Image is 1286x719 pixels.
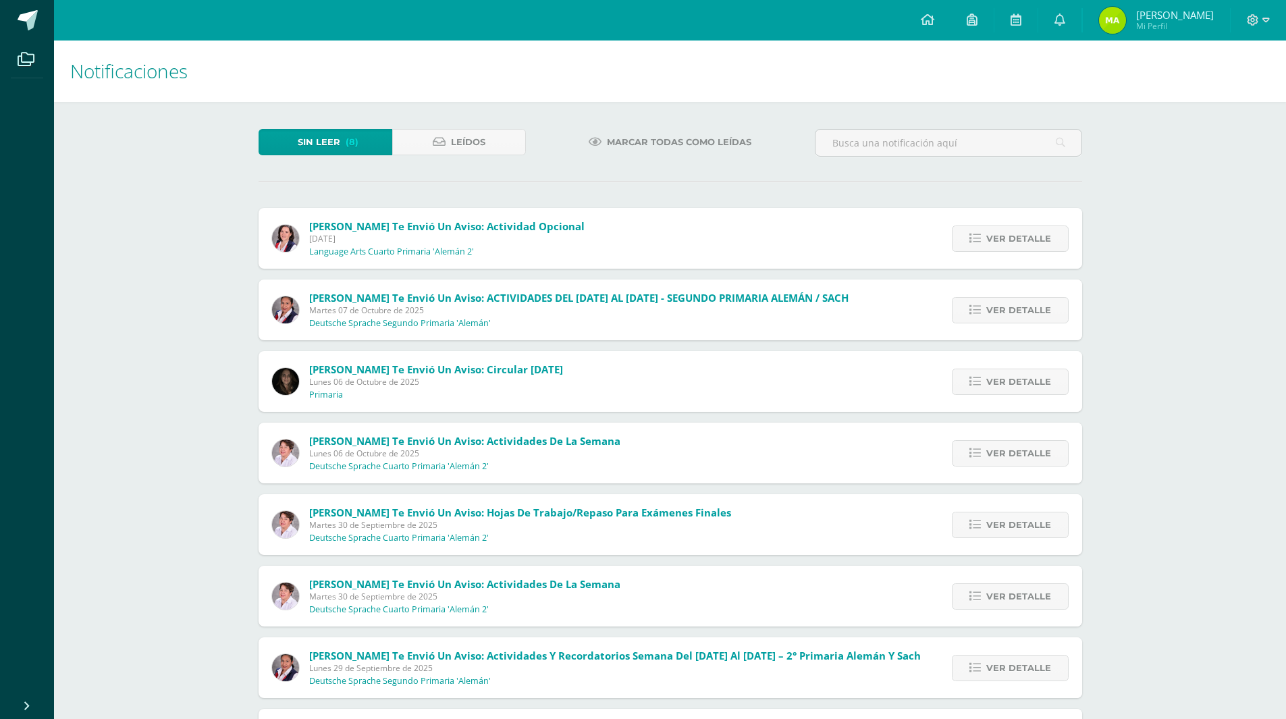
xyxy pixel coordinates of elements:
a: Leídos [392,129,526,155]
span: Martes 30 de Septiembre de 2025 [309,591,620,602]
a: Sin leer(8) [259,129,392,155]
span: [PERSON_NAME] te envió un aviso: Actividades de la semana [309,577,620,591]
span: Marcar todas como leídas [607,130,751,155]
p: Deutsche Sprache Segundo Primaria 'Alemán' [309,318,491,329]
span: Lunes 29 de Septiembre de 2025 [309,662,921,674]
img: 63cf58ff7b2c2cbaeec53fdbe42421be.png [272,225,299,252]
img: 048173fa43e3a44cdcb23400d4213b1d.png [1099,7,1126,34]
p: Language Arts Cuarto Primaria 'Alemán 2' [309,246,474,257]
p: Primaria [309,390,343,400]
span: Ver detalle [986,226,1051,251]
span: [PERSON_NAME] te envió un aviso: ACTIVIDADES DEL [DATE] AL [DATE] - SEGUNDO PRIMARIA ALEMÁN / SACH [309,291,849,304]
span: Ver detalle [986,656,1051,681]
img: 63da6ef40cb9590bc4451d7cbee689cd.png [272,583,299,610]
img: 63da6ef40cb9590bc4451d7cbee689cd.png [272,440,299,467]
a: Marcar todas como leídas [572,129,768,155]
p: Deutsche Sprache Segundo Primaria 'Alemán' [309,676,491,687]
span: Martes 30 de Septiembre de 2025 [309,519,731,531]
span: [PERSON_NAME] te envió un aviso: Actividades y recordatorios semana del [DATE] al [DATE] – 2° Pri... [309,649,921,662]
span: Martes 07 de Octubre de 2025 [309,304,849,316]
span: [PERSON_NAME] te envió un aviso: Actividad Opcional [309,219,585,233]
span: Ver detalle [986,584,1051,609]
span: Ver detalle [986,512,1051,537]
span: Sin leer [298,130,340,155]
span: (8) [346,130,358,155]
p: Deutsche Sprache Cuarto Primaria 'Alemán 2' [309,461,489,472]
img: 6dfe076c7c100b88f72755eb94e8d1c6.png [272,368,299,395]
span: Lunes 06 de Octubre de 2025 [309,376,563,388]
p: Deutsche Sprache Cuarto Primaria 'Alemán 2' [309,533,489,543]
span: Lunes 06 de Octubre de 2025 [309,448,620,459]
img: fa0fc030cceea251a385d3f91fec560b.png [272,654,299,681]
span: Ver detalle [986,298,1051,323]
span: Notificaciones [70,58,188,84]
img: fa0fc030cceea251a385d3f91fec560b.png [272,296,299,323]
span: [PERSON_NAME] [1136,8,1214,22]
span: Mi Perfil [1136,20,1214,32]
p: Deutsche Sprache Cuarto Primaria 'Alemán 2' [309,604,489,615]
span: Ver detalle [986,441,1051,466]
input: Busca una notificación aquí [815,130,1081,156]
img: 63da6ef40cb9590bc4451d7cbee689cd.png [272,511,299,538]
span: Leídos [451,130,485,155]
span: [PERSON_NAME] te envió un aviso: Hojas de trabajo/repaso para exámenes finales [309,506,731,519]
span: Ver detalle [986,369,1051,394]
span: [PERSON_NAME] te envió un aviso: Actividades de la semana [309,434,620,448]
span: [PERSON_NAME] te envió un aviso: Circular [DATE] [309,363,563,376]
span: [DATE] [309,233,585,244]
